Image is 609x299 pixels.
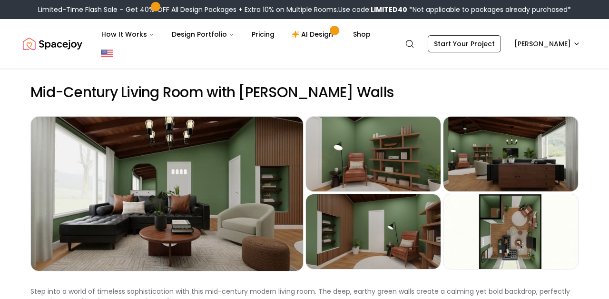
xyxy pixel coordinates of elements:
span: Use code: [338,5,407,14]
button: [PERSON_NAME] [509,35,586,52]
b: LIMITED40 [371,5,407,14]
nav: Main [94,25,378,44]
a: Start Your Project [428,35,501,52]
button: How It Works [94,25,162,44]
nav: Global [23,19,586,69]
h2: Mid-Century Living Room with [PERSON_NAME] Walls [30,84,579,101]
div: Limited-Time Flash Sale – Get 40% OFF All Design Packages + Extra 10% on Multiple Rooms. [38,5,571,14]
span: *Not applicable to packages already purchased* [407,5,571,14]
img: Spacejoy Logo [23,34,82,53]
a: Spacejoy [23,34,82,53]
a: AI Design [284,25,344,44]
a: Pricing [244,25,282,44]
button: Design Portfolio [164,25,242,44]
a: Shop [345,25,378,44]
img: United States [101,48,113,59]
